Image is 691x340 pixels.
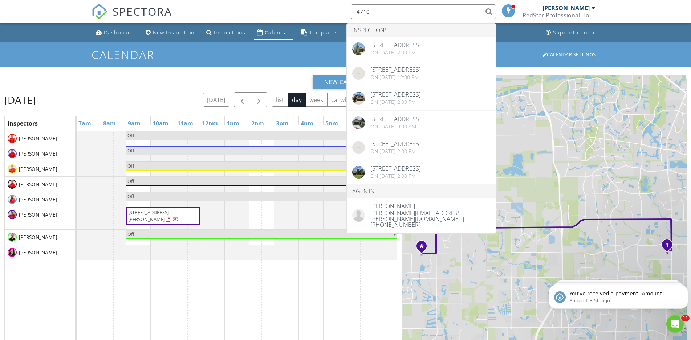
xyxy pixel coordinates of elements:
[352,92,365,105] img: cover.jpg
[313,75,398,89] button: New Calendar View
[540,50,599,60] div: Calendar Settings
[77,118,93,129] a: 7am
[128,209,169,222] span: [STREET_ADDRESS][PERSON_NAME]
[370,42,421,48] div: [STREET_ADDRESS]
[127,231,134,237] span: Off
[113,4,172,19] span: SPECTORA
[347,185,496,198] li: Agents
[352,67,365,80] img: streetview
[351,4,496,19] input: Search everything...
[203,93,229,107] button: [DATE]
[8,164,17,173] img: 0bb69521658f43df87d48accff9a2cd6.jpeg
[92,4,107,20] img: The Best Home Inspection Software - Spectora
[214,29,245,36] div: Inspections
[251,92,268,107] button: Next day
[272,93,288,107] button: list
[127,178,134,184] span: Off
[370,116,421,122] div: [STREET_ADDRESS]
[370,91,421,97] div: [STREET_ADDRESS]
[8,210,17,219] img: img_6526.jpeg
[370,209,490,228] div: [PERSON_NAME][EMAIL_ADDRESS][PERSON_NAME][DOMAIN_NAME] | [PHONE_NUMBER]
[101,118,118,129] a: 8am
[8,195,17,204] img: fe064295285d4cf68231f3371ff98b7e.jpeg
[370,99,421,105] div: On [DATE] 2:00 pm
[370,173,421,179] div: On [DATE] 2:00 pm
[8,134,17,143] img: bd50179cbe224d8fbb57ac7115055d8a.jpeg
[143,26,198,40] a: New Inspection
[104,29,134,36] div: Dashboard
[93,26,137,40] a: Dashboard
[370,50,421,56] div: On [DATE] 2:00 pm
[17,181,58,188] span: [PERSON_NAME]
[370,67,421,73] div: [STREET_ADDRESS]
[153,29,195,36] div: New Inspection
[539,49,600,61] a: Calendar Settings
[666,315,684,333] iframe: Intercom live chat
[4,93,36,107] h2: [DATE]
[352,209,365,222] img: default-user-f0147aede5fd5fa78ca7ade42f37bd4542148d508eef1c3d3ea960f66861d68b.jpg
[352,116,365,129] img: cover.jpg
[298,26,341,40] a: Templates
[175,118,195,129] a: 11am
[8,233,17,242] img: redstar_photo_copy.jpeg
[299,118,315,129] a: 4pm
[666,243,668,248] i: 1
[8,248,17,257] img: img_3096.jpeg
[352,42,365,55] img: 8605596%2Fcover_photos%2F6ZQJD0vGvHgDEstm8380%2Foriginal.jpg
[127,193,134,200] span: Off
[127,132,134,139] span: Off
[352,141,365,154] img: streetview
[17,165,58,173] span: [PERSON_NAME]
[327,93,352,107] button: cal wk
[546,270,691,320] iframe: Intercom notifications message
[347,24,496,37] li: Inspections
[422,246,426,250] div: 27607 Beachside Arbor Dr, Katy TX 77493
[265,29,290,36] div: Calendar
[523,12,595,19] div: RedStar Professional Home Inspection, Inc
[92,10,172,25] a: SPECTORA
[17,135,58,142] span: [PERSON_NAME]
[370,165,421,171] div: [STREET_ADDRESS]
[553,29,596,36] div: Support Center
[370,74,421,80] div: On [DATE] 12:00 pm
[92,48,600,61] h1: Calendar
[8,180,17,189] img: 0703ed6c40cd4054a484e7bc859583a9.jpeg
[370,141,421,147] div: [STREET_ADDRESS]
[352,166,365,179] img: cover.jpg
[225,118,241,129] a: 1pm
[200,118,220,129] a: 12pm
[681,315,690,321] span: 11
[309,29,338,36] div: Templates
[370,148,421,154] div: On [DATE] 2:00 pm
[249,118,266,129] a: 2pm
[127,147,134,154] span: Off
[17,249,58,256] span: [PERSON_NAME]
[274,118,290,129] a: 3pm
[151,118,170,129] a: 10am
[127,163,134,169] span: Off
[17,211,58,218] span: [PERSON_NAME]
[305,93,328,107] button: week
[370,124,421,130] div: On [DATE] 9:00 am
[203,26,248,40] a: Inspections
[324,118,340,129] a: 5pm
[288,93,306,107] button: day
[8,119,38,127] span: Inspectors
[17,196,58,203] span: [PERSON_NAME]
[542,4,590,12] div: [PERSON_NAME]
[370,203,490,209] div: [PERSON_NAME]
[17,150,58,157] span: [PERSON_NAME]
[667,245,671,249] div: 6007 Wesley Manor Ct, Katy, TX 77449
[17,234,58,241] span: [PERSON_NAME]
[126,118,142,129] a: 9am
[8,149,17,158] img: 3afbe1c090da473eabf25b9f2cf3d9e6.jpeg
[234,92,251,107] button: Previous day
[254,26,293,40] a: Calendar
[543,26,598,40] a: Support Center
